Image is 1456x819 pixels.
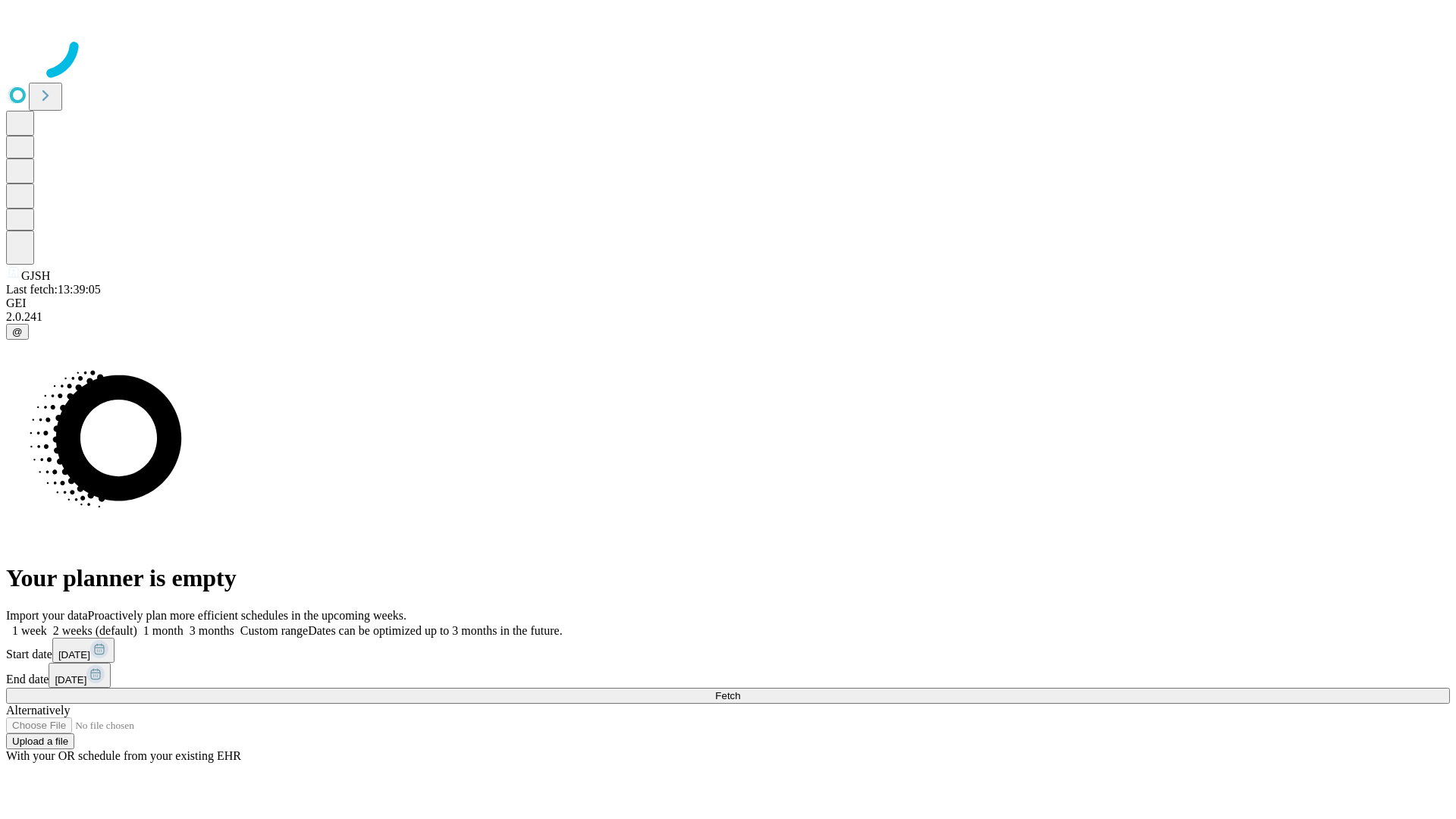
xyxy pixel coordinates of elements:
[6,638,1450,663] div: Start date
[52,638,115,663] button: [DATE]
[240,624,308,637] span: Custom range
[53,624,137,637] span: 2 weeks (default)
[6,663,1450,688] div: End date
[6,733,74,749] button: Upload a file
[6,283,101,296] span: Last fetch: 13:39:05
[21,269,50,282] span: GJSH
[88,609,406,622] span: Proactively plan more efficient schedules in the upcoming weeks.
[308,624,562,637] span: Dates can be optimized up to 3 months in the future.
[6,310,1450,324] div: 2.0.241
[6,749,241,762] span: With your OR schedule from your existing EHR
[55,674,86,686] span: [DATE]
[6,324,29,340] button: @
[190,624,234,637] span: 3 months
[6,609,88,622] span: Import your data
[12,326,23,337] span: @
[49,663,111,688] button: [DATE]
[58,649,90,661] span: [DATE]
[6,704,70,717] span: Alternatively
[6,564,1450,592] h1: Your planner is empty
[143,624,184,637] span: 1 month
[6,688,1450,704] button: Fetch
[6,297,1450,310] div: GEI
[715,690,740,701] span: Fetch
[12,624,47,637] span: 1 week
